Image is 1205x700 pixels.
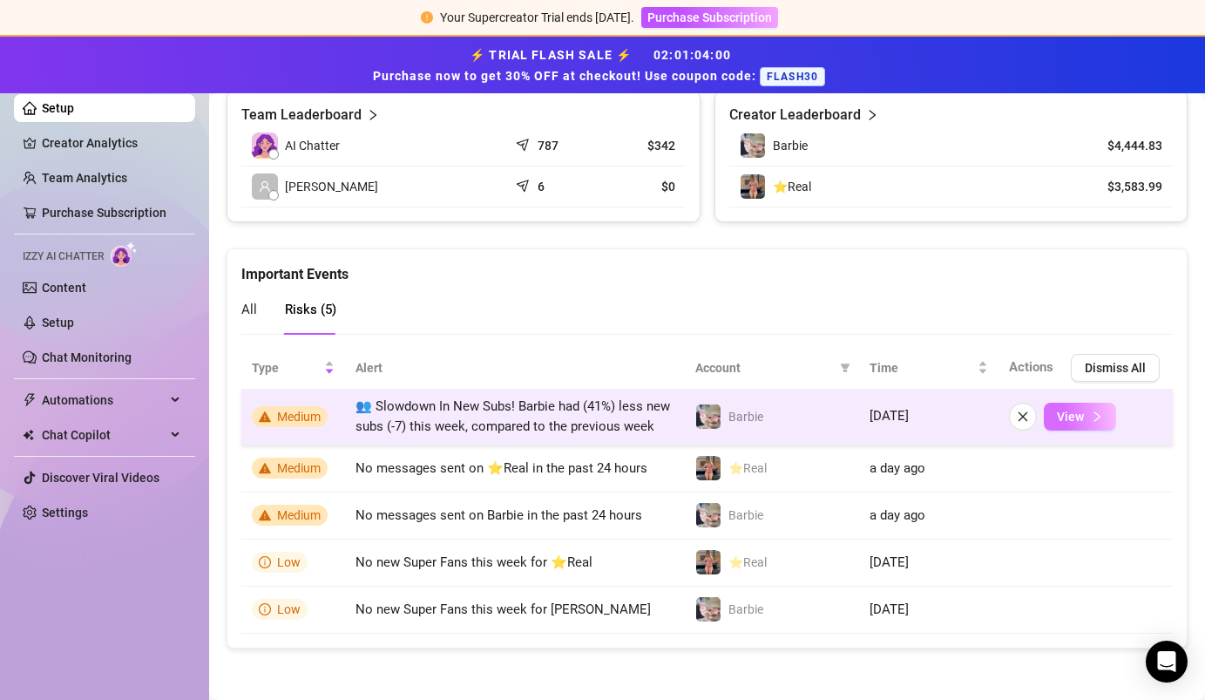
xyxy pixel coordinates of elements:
[259,180,271,193] span: user
[1071,354,1160,382] button: Dismiss All
[355,554,592,570] span: No new Super Fans this week for ⭐️Real
[42,281,86,295] a: Content
[277,508,321,522] span: Medium
[373,69,760,83] strong: Purchase now to get 30% OFF at checkout! Use coupon code:
[355,460,647,476] span: No messages sent on ⭐️Real in the past 24 hours
[355,601,651,617] span: No new Super Fans this week for [PERSON_NAME]
[42,350,132,364] a: Chat Monitoring
[241,302,257,317] span: All
[285,302,336,317] span: Risks ( 5 )
[42,471,159,485] a: Discover Viral Videos
[728,602,763,616] span: Barbie
[773,139,808,153] span: Barbie
[607,137,675,154] article: $342
[1146,641,1188,683] div: Open Intercom Messenger
[42,506,88,520] a: Settings
[538,137,558,154] article: 787
[870,460,925,476] span: a day ago
[355,507,642,523] span: No messages sent on Barbie in the past 24 hours
[1009,359,1053,375] span: Actions
[259,603,271,615] span: info-circle
[866,105,878,126] span: right
[741,174,765,199] img: ⭐️Real
[42,206,166,220] a: Purchase Subscription
[1085,361,1146,375] span: Dismiss All
[241,347,345,390] th: Type
[42,129,181,157] a: Creator Analytics
[516,175,533,193] span: send
[696,597,721,622] img: Barbie
[440,10,634,24] span: Your Supercreator Trial ends [DATE].
[870,601,909,617] span: [DATE]
[653,48,731,62] span: 02 : 01 : 04 : 00
[641,7,778,28] button: Purchase Subscription
[1083,137,1162,154] article: $4,444.83
[840,363,850,373] span: filter
[42,171,127,185] a: Team Analytics
[277,602,301,616] span: Low
[285,136,340,155] span: AI Chatter
[42,386,166,414] span: Automations
[641,10,778,24] a: Purchase Subscription
[773,180,811,194] span: ⭐️Real
[277,555,301,569] span: Low
[241,249,1173,285] div: Important Events
[607,178,675,195] article: $0
[728,410,763,424] span: Barbie
[23,429,34,441] img: Chat Copilot
[741,133,765,158] img: Barbie
[696,456,721,480] img: ⭐️Real
[259,462,271,474] span: warning
[516,134,533,152] span: send
[355,398,670,435] span: 👥 Slowdown In New Subs! Barbie had (41%) less new subs (-7) this week, compared to the previous week
[259,556,271,568] span: info-circle
[421,11,433,24] span: exclamation-circle
[42,101,74,115] a: Setup
[538,178,545,195] article: 6
[23,248,104,265] span: Izzy AI Chatter
[252,358,321,377] span: Type
[728,555,767,569] span: ⭐️Real
[1044,403,1116,431] button: View
[729,105,861,126] article: Creator Leaderboard
[277,410,321,424] span: Medium
[760,67,825,86] span: FLASH30
[373,48,832,83] strong: ⚡ TRIAL FLASH SALE ⚡
[42,316,74,330] a: Setup
[367,105,379,126] span: right
[728,508,763,522] span: Barbie
[42,421,166,449] span: Chat Copilot
[259,411,271,423] span: warning
[695,358,833,377] span: Account
[859,347,999,390] th: Time
[1017,411,1029,423] span: close
[1057,410,1084,424] span: View
[647,10,772,24] span: Purchase Subscription
[345,347,685,390] th: Alert
[728,461,767,475] span: ⭐️Real
[277,461,321,475] span: Medium
[241,105,362,126] article: Team Leaderboard
[696,404,721,429] img: Barbie
[870,554,909,570] span: [DATE]
[870,408,909,424] span: [DATE]
[1091,411,1103,423] span: right
[252,133,278,159] img: izzy-ai-chatter-avatar-DDCN_rTZ.svg
[836,355,854,381] span: filter
[111,241,138,267] img: AI Chatter
[285,177,378,196] span: [PERSON_NAME]
[259,509,271,521] span: warning
[23,393,37,407] span: thunderbolt
[696,503,721,527] img: Barbie
[870,358,974,377] span: Time
[696,550,721,574] img: ⭐️Real
[870,507,925,523] span: a day ago
[1083,178,1162,195] article: $3,583.99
